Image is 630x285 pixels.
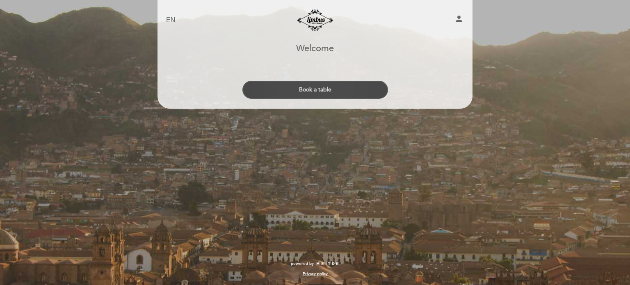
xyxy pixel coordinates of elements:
h1: Welcome [296,44,334,54]
a: Privacy policy [303,271,328,277]
img: MEITRE [316,262,339,266]
button: Book a table [242,81,388,99]
a: powered by [291,261,339,267]
i: person [454,14,464,24]
button: person [454,14,464,27]
a: Limbus Resto Bar [264,9,366,32]
span: powered by [291,261,314,267]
